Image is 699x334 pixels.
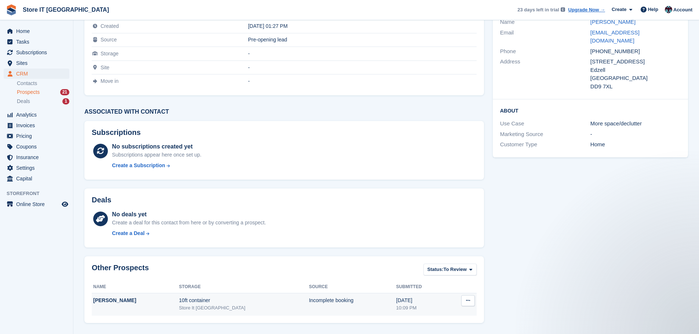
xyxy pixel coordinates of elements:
[500,29,590,45] div: Email
[590,19,636,25] a: [PERSON_NAME]
[17,98,69,105] a: Deals 1
[112,142,201,151] div: No subscriptions created yet
[444,266,467,273] span: To Review
[4,47,69,58] a: menu
[396,281,447,293] th: Submitted
[16,26,60,36] span: Home
[665,6,672,13] img: James Campbell Adamson
[517,6,559,14] span: 23 days left in trial
[179,297,309,304] div: 10ft container
[590,140,681,149] div: Home
[101,37,117,43] span: Source
[92,128,477,137] h2: Subscriptions
[17,98,30,105] span: Deals
[4,26,69,36] a: menu
[112,151,201,159] div: Subscriptions appear here once set up.
[4,173,69,184] a: menu
[4,163,69,173] a: menu
[17,88,69,96] a: Prospects 21
[648,6,658,13] span: Help
[4,199,69,209] a: menu
[309,281,396,293] th: Source
[16,152,60,162] span: Insurance
[396,304,447,312] div: 10:09 PM
[92,281,179,293] th: Name
[101,78,119,84] span: Move in
[248,23,477,29] div: [DATE] 01:27 PM
[62,98,69,104] div: 1
[16,163,60,173] span: Settings
[590,130,681,139] div: -
[309,297,396,304] div: Incomplete booking
[7,190,73,197] span: Storefront
[248,37,477,43] div: Pre-opening lead
[112,162,201,169] a: Create a Subscription
[179,304,309,312] div: Store It [GEOGRAPHIC_DATA]
[16,199,60,209] span: Online Store
[612,6,626,13] span: Create
[590,82,681,91] div: DD9 7XL
[112,210,266,219] div: No deals yet
[6,4,17,15] img: stora-icon-8386f47178a22dfd0bd8f6a31ec36ba5ce8667c1dd55bd0f319d3a0aa187defe.svg
[92,264,149,277] h2: Other Prospects
[17,89,40,96] span: Prospects
[590,47,681,56] div: [PHONE_NUMBER]
[112,230,266,237] a: Create a Deal
[93,297,179,304] div: [PERSON_NAME]
[16,110,60,120] span: Analytics
[16,131,60,141] span: Pricing
[112,162,165,169] div: Create a Subscription
[427,266,444,273] span: Status:
[179,281,309,293] th: Storage
[568,6,605,14] a: Upgrade Now →
[673,6,692,14] span: Account
[248,65,477,70] div: -
[500,18,590,26] div: Name
[500,130,590,139] div: Marketing Source
[590,120,681,128] div: More space/declutter
[4,37,69,47] a: menu
[16,69,60,79] span: CRM
[500,140,590,149] div: Customer Type
[248,51,477,56] div: -
[84,109,484,115] h3: Associated with contact
[101,65,109,70] span: Site
[16,142,60,152] span: Coupons
[112,230,145,237] div: Create a Deal
[500,58,590,91] div: Address
[248,78,477,84] div: -
[4,58,69,68] a: menu
[500,47,590,56] div: Phone
[500,107,681,114] h2: About
[17,80,69,87] a: Contacts
[101,51,119,56] span: Storage
[101,23,119,29] span: Created
[4,110,69,120] a: menu
[590,74,681,82] div: [GEOGRAPHIC_DATA]
[500,120,590,128] div: Use Case
[16,120,60,131] span: Invoices
[16,58,60,68] span: Sites
[4,120,69,131] a: menu
[396,297,447,304] div: [DATE]
[561,7,565,12] img: icon-info-grey-7440780725fd019a000dd9b08b2336e03edf1995a4989e88bcd33f0948082b44.svg
[61,200,69,209] a: Preview store
[590,29,640,44] a: [EMAIL_ADDRESS][DOMAIN_NAME]
[590,58,681,66] div: [STREET_ADDRESS]
[16,47,60,58] span: Subscriptions
[20,4,112,16] a: Store IT [GEOGRAPHIC_DATA]
[4,142,69,152] a: menu
[16,37,60,47] span: Tasks
[4,152,69,162] a: menu
[92,196,111,204] h2: Deals
[4,69,69,79] a: menu
[590,66,681,74] div: Edzell
[423,264,477,276] button: Status: To Review
[16,173,60,184] span: Capital
[112,219,266,227] div: Create a deal for this contact from here or by converting a prospect.
[4,131,69,141] a: menu
[60,89,69,95] div: 21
